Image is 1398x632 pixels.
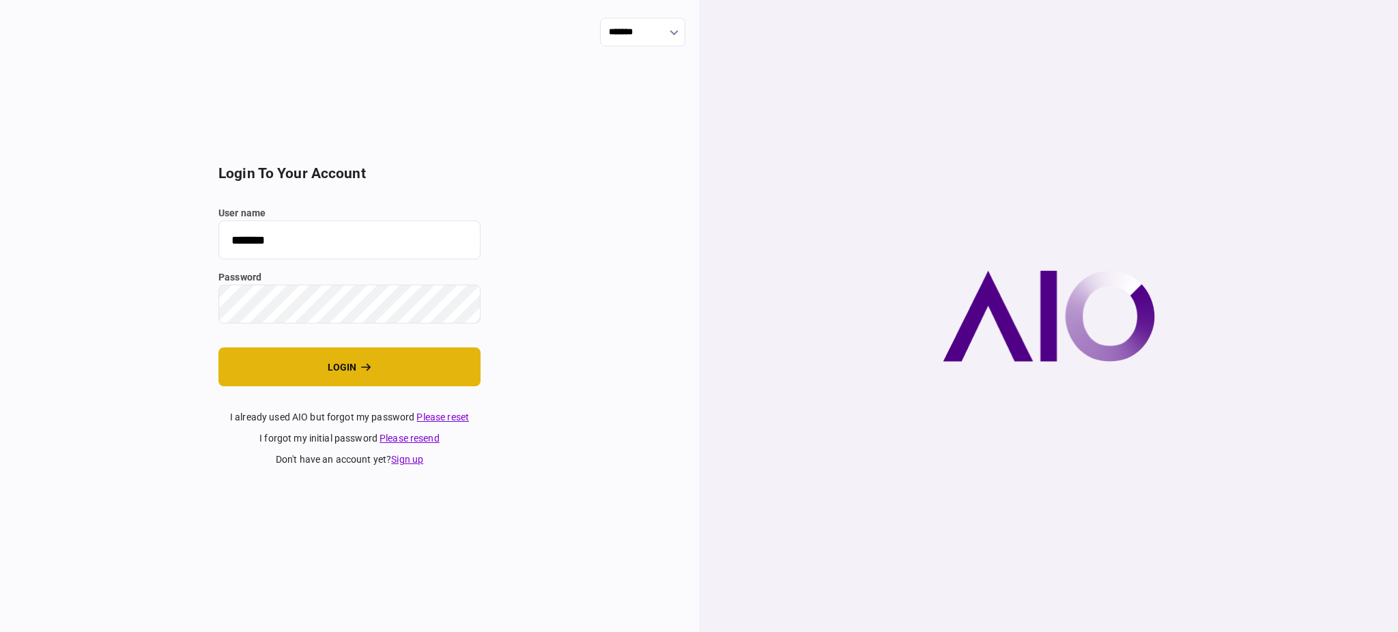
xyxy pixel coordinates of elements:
[218,206,481,220] label: user name
[218,285,481,324] input: password
[600,18,685,46] input: show language options
[416,412,469,422] a: Please reset
[218,270,481,285] label: password
[218,165,481,182] h2: login to your account
[943,270,1155,362] img: AIO company logo
[218,410,481,425] div: I already used AIO but forgot my password
[391,454,423,465] a: Sign up
[218,220,481,259] input: user name
[218,453,481,467] div: don't have an account yet ?
[380,433,440,444] a: Please resend
[218,431,481,446] div: I forgot my initial password
[218,347,481,386] button: login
